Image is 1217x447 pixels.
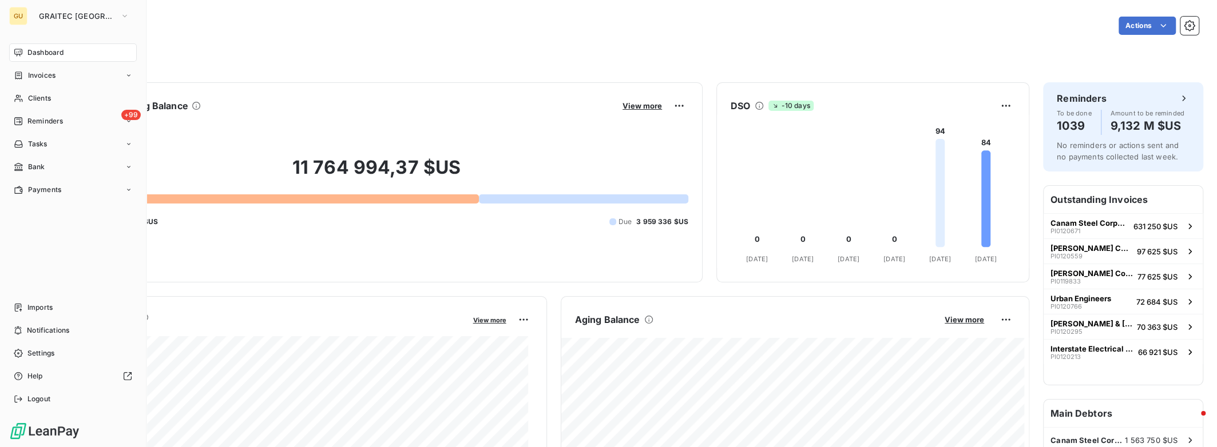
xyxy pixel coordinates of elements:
[1050,344,1133,353] span: Interstate Electrical Services
[1137,322,1178,332] span: 70 363 $US
[929,255,951,263] tspan: [DATE]
[1050,278,1081,285] span: PI0119833
[1137,247,1178,256] span: 97 625 $US
[792,255,814,263] tspan: [DATE]
[838,255,859,263] tspan: [DATE]
[27,325,69,336] span: Notifications
[1050,328,1083,335] span: PI0120295
[975,255,997,263] tspan: [DATE]
[1050,319,1132,328] span: [PERSON_NAME] & [PERSON_NAME] Construction
[941,314,988,325] button: View more
[746,255,768,263] tspan: [DATE]
[65,156,688,190] h2: 11 764 994,37 $US
[1111,110,1184,117] span: Amount to be reminded
[945,315,984,324] span: View more
[1050,303,1082,310] span: PI0120766
[1044,238,1203,264] button: [PERSON_NAME] ConstructionPI012055997 625 $US
[1050,244,1132,253] span: [PERSON_NAME] Construction
[39,11,116,21] span: GRAITEC [GEOGRAPHIC_DATA]
[1138,348,1178,357] span: 66 921 $US
[1044,213,1203,238] button: Canam Steel Corporation ([GEOGRAPHIC_DATA])PI0120671631 250 $US
[470,314,510,325] button: View more
[1044,339,1203,364] button: Interstate Electrical ServicesPI012021366 921 $US
[1050,353,1081,360] span: PI0120213
[1057,117,1092,135] h4: 1039
[1125,436,1178,445] span: 1 563 750 $US
[27,47,64,58] span: Dashboard
[27,371,43,381] span: Help
[27,394,50,404] span: Logout
[623,101,662,110] span: View more
[1044,264,1203,289] button: [PERSON_NAME] ConstructionPI011983377 625 $US
[27,348,54,358] span: Settings
[9,422,80,440] img: Logo LeanPay
[27,116,63,126] span: Reminders
[28,162,45,172] span: Bank
[1178,408,1206,436] iframe: Intercom live chat
[1050,253,1083,260] span: PI0120559
[27,302,53,313] span: Imports
[1050,294,1111,303] span: Urban Engineers
[1050,269,1133,278] span: [PERSON_NAME] Construction
[619,101,665,111] button: View more
[1050,436,1125,445] span: Canam Steel Corporation ([GEOGRAPHIC_DATA])
[28,93,51,103] span: Clients
[121,110,141,120] span: +99
[1111,117,1184,135] h4: 9,132 M $US
[1050,228,1080,234] span: PI0120671
[28,139,47,149] span: Tasks
[28,70,56,81] span: Invoices
[1057,91,1107,105] h6: Reminders
[731,99,750,113] h6: DSO
[1119,17,1176,35] button: Actions
[28,185,61,195] span: Payments
[768,101,813,111] span: -10 days
[9,7,27,25] div: GU
[619,217,632,227] span: Due
[1133,222,1178,231] span: 631 250 $US
[883,255,905,263] tspan: [DATE]
[1044,186,1203,213] h6: Outstanding Invoices
[1044,289,1203,314] button: Urban EngineersPI012076672 684 $US
[636,217,688,227] span: 3 959 336 $US
[1050,218,1129,228] span: Canam Steel Corporation ([GEOGRAPHIC_DATA])
[473,316,506,324] span: View more
[1057,141,1179,161] span: No reminders or actions sent and no payments collected last week.
[65,324,465,336] span: Monthly Revenue
[1137,272,1178,281] span: 77 625 $US
[1057,110,1092,117] span: To be done
[575,313,640,326] h6: Aging Balance
[1044,314,1203,339] button: [PERSON_NAME] & [PERSON_NAME] ConstructionPI012029570 363 $US
[1044,400,1203,427] h6: Main Debtors
[1136,297,1178,306] span: 72 684 $US
[9,367,137,385] a: Help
